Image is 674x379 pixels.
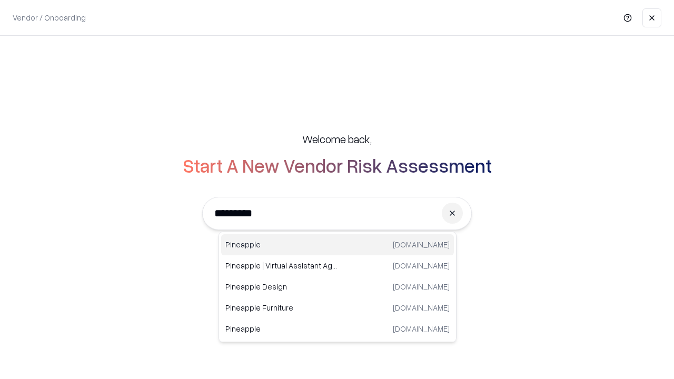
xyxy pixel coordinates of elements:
p: [DOMAIN_NAME] [393,239,450,250]
p: Pineapple | Virtual Assistant Agency [225,260,338,271]
p: [DOMAIN_NAME] [393,302,450,313]
p: [DOMAIN_NAME] [393,281,450,292]
p: [DOMAIN_NAME] [393,323,450,334]
p: [DOMAIN_NAME] [393,260,450,271]
h5: Welcome back, [302,132,372,146]
p: Pineapple Design [225,281,338,292]
p: Pineapple [225,239,338,250]
h2: Start A New Vendor Risk Assessment [183,155,492,176]
p: Vendor / Onboarding [13,12,86,23]
p: Pineapple [225,323,338,334]
p: Pineapple Furniture [225,302,338,313]
div: Suggestions [219,232,457,342]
